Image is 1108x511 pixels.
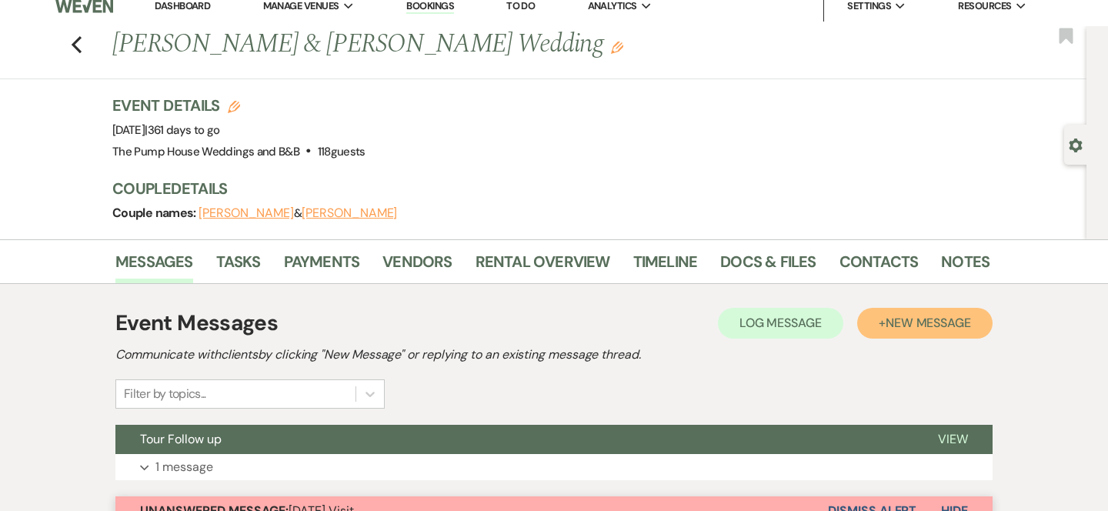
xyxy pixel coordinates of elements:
[1069,137,1083,152] button: Open lead details
[839,249,919,283] a: Contacts
[857,308,993,339] button: +New Message
[115,249,193,283] a: Messages
[199,207,294,219] button: [PERSON_NAME]
[913,425,993,454] button: View
[633,249,698,283] a: Timeline
[155,457,213,477] p: 1 message
[124,385,206,403] div: Filter by topics...
[938,431,968,447] span: View
[112,26,802,63] h1: [PERSON_NAME] & [PERSON_NAME] Wedding
[115,425,913,454] button: Tour Follow up
[886,315,971,331] span: New Message
[115,346,993,364] h2: Communicate with clients by clicking "New Message" or replying to an existing message thread.
[115,454,993,480] button: 1 message
[739,315,822,331] span: Log Message
[941,249,990,283] a: Notes
[611,40,623,54] button: Edit
[718,308,843,339] button: Log Message
[112,178,974,199] h3: Couple Details
[115,307,278,339] h1: Event Messages
[140,431,222,447] span: Tour Follow up
[199,205,397,221] span: &
[148,122,220,138] span: 361 days to go
[318,144,365,159] span: 118 guests
[284,249,360,283] a: Payments
[112,205,199,221] span: Couple names:
[112,95,365,116] h3: Event Details
[145,122,219,138] span: |
[112,144,299,159] span: The Pump House Weddings and B&B
[112,122,220,138] span: [DATE]
[382,249,452,283] a: Vendors
[476,249,610,283] a: Rental Overview
[216,249,261,283] a: Tasks
[302,207,397,219] button: [PERSON_NAME]
[720,249,816,283] a: Docs & Files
